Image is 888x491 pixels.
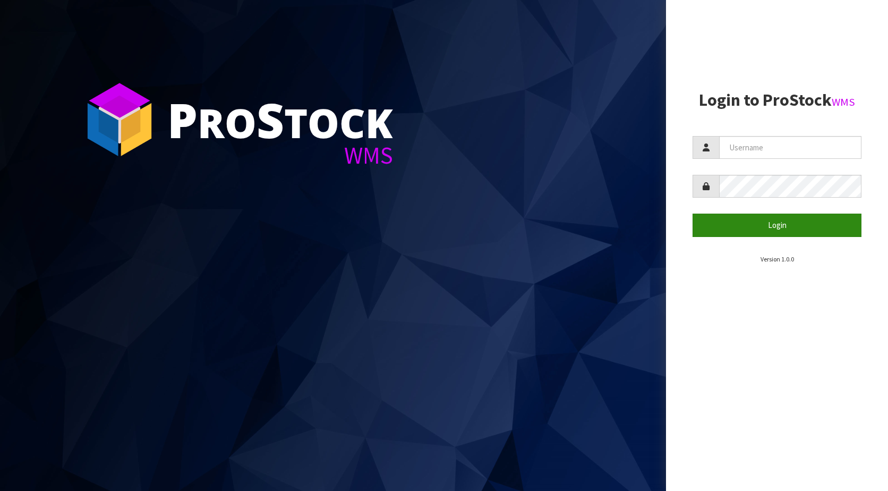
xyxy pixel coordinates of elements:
[167,87,198,152] span: P
[167,143,393,167] div: WMS
[257,87,284,152] span: S
[693,214,861,236] button: Login
[167,96,393,143] div: ro tock
[80,80,159,159] img: ProStock Cube
[693,91,861,109] h2: Login to ProStock
[761,255,794,263] small: Version 1.0.0
[719,136,861,159] input: Username
[832,95,855,109] small: WMS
